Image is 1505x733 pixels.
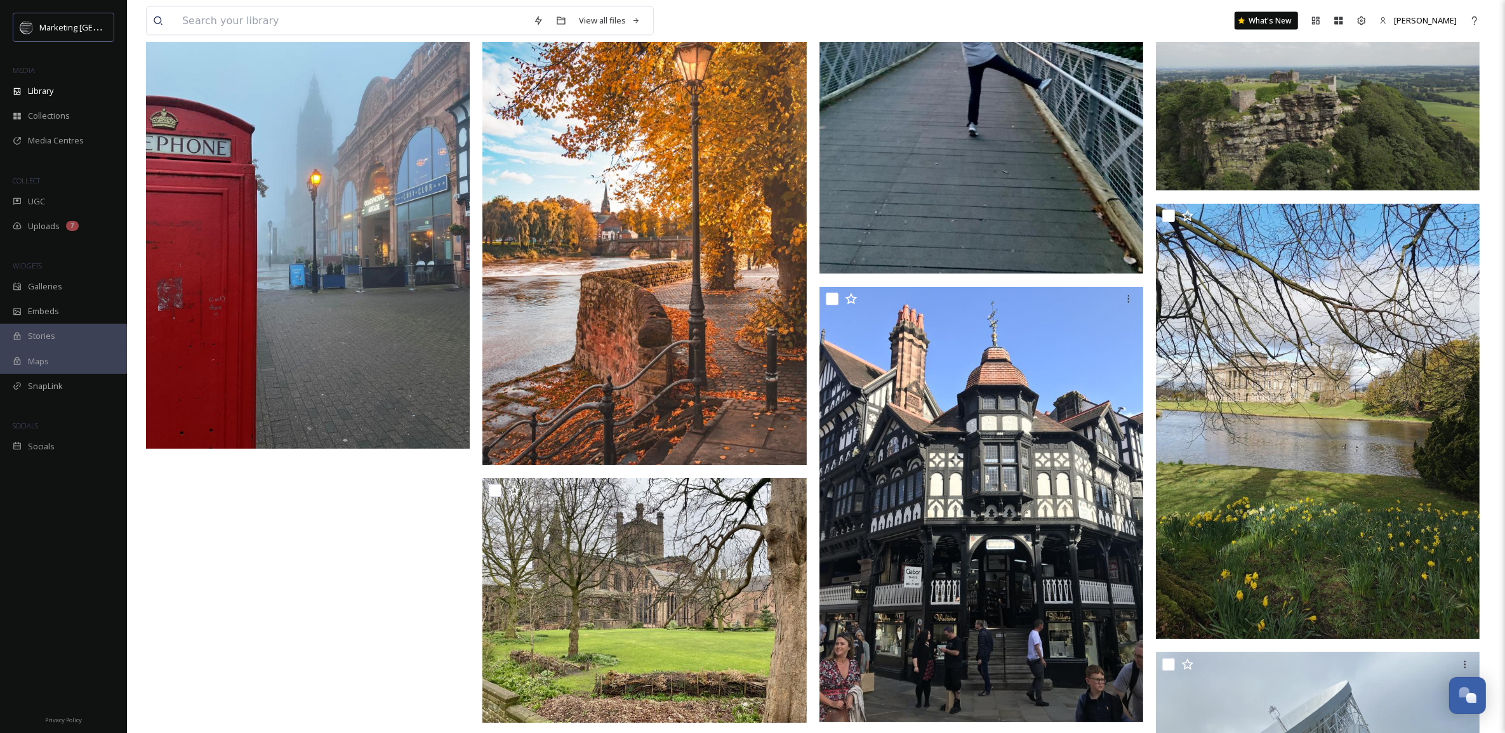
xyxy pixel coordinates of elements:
[28,440,55,452] span: Socials
[13,261,42,270] span: WIDGETS
[45,711,82,727] a: Privacy Policy
[45,716,82,724] span: Privacy Policy
[1235,12,1298,30] a: What's New
[28,110,70,122] span: Collections
[28,281,62,293] span: Galleries
[1156,204,1483,639] img: IMG_20210329_110127.jpg
[20,21,33,34] img: MC-Logo-01.svg
[39,21,160,33] span: Marketing [GEOGRAPHIC_DATA]
[482,478,809,723] img: IMG_1340.jpeg
[28,195,45,208] span: UGC
[28,305,59,317] span: Embeds
[13,421,38,430] span: SOCIALS
[66,221,79,231] div: 7
[146,13,473,449] img: Atmospheric%20Chester.jpg
[28,220,60,232] span: Uploads
[176,7,527,35] input: Search your library
[28,330,55,342] span: Stories
[573,8,647,33] a: View all files
[28,380,63,392] span: SnapLink
[13,65,35,75] span: MEDIA
[13,176,40,185] span: COLLECT
[1449,677,1486,714] button: Open Chat
[28,355,49,367] span: Maps
[819,287,1146,722] img: IMG_8008.jpeg
[28,135,84,147] span: Media Centres
[28,85,53,97] span: Library
[1394,15,1457,26] span: [PERSON_NAME]
[1373,8,1463,33] a: [PERSON_NAME]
